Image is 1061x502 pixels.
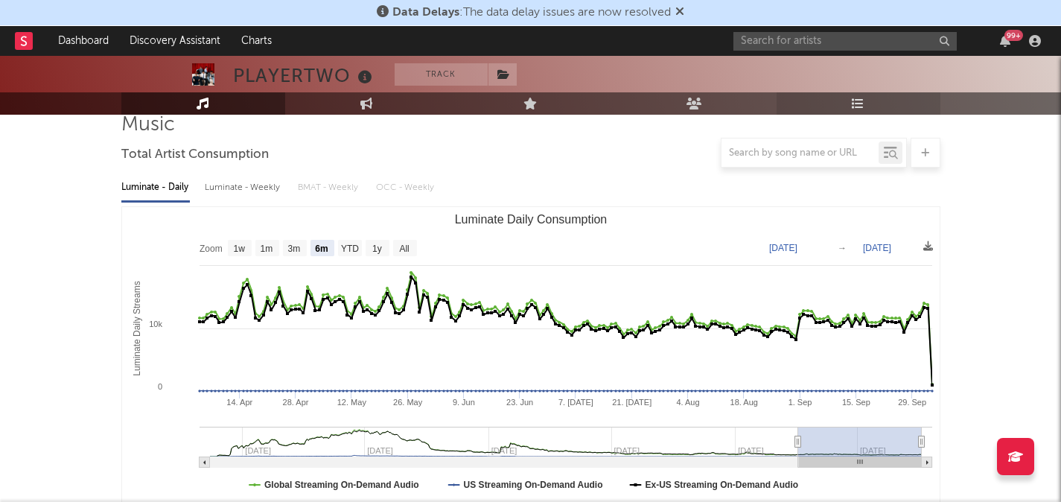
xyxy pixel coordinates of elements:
text: 1w [233,244,245,254]
button: 99+ [1000,35,1010,47]
text: Luminate Daily Streams [131,281,141,375]
text: Ex-US Streaming On-Demand Audio [645,480,798,490]
text: 10k [149,320,162,328]
text: [DATE] [769,243,797,253]
span: : The data delay issues are now resolved [392,7,671,19]
text: Global Streaming On-Demand Audio [264,480,419,490]
text: 6m [315,244,328,254]
button: Track [395,63,488,86]
span: Data Delays [392,7,459,19]
span: Dismiss [675,7,684,19]
text: → [838,243,847,253]
text: 3m [287,244,300,254]
text: 29. Sep [898,398,926,407]
text: [DATE] [863,243,891,253]
div: Luminate - Weekly [205,175,283,200]
text: 1y [372,244,382,254]
text: 4. Aug [676,398,699,407]
input: Search by song name or URL [721,147,879,159]
text: 28. Apr [282,398,308,407]
a: Discovery Assistant [119,26,231,56]
text: 14. Apr [226,398,252,407]
text: Zoom [200,244,223,254]
text: 7. [DATE] [558,398,593,407]
a: Dashboard [48,26,119,56]
text: 18. Aug [730,398,757,407]
text: Luminate Daily Consumption [454,213,607,226]
a: Charts [231,26,282,56]
text: 12. May [337,398,366,407]
div: Luminate - Daily [121,175,190,200]
text: YTD [340,244,358,254]
text: 1m [260,244,273,254]
text: 1. Sep [788,398,812,407]
div: PLAYERTWO [233,63,376,88]
span: Music [121,116,175,134]
text: 26. May [393,398,423,407]
text: All [399,244,409,254]
text: US Streaming On-Demand Audio [463,480,602,490]
input: Search for artists [733,32,957,51]
text: 23. Jun [506,398,533,407]
text: 9. Jun [452,398,474,407]
div: 99 + [1004,30,1023,41]
text: 15. Sep [841,398,870,407]
text: 21. [DATE] [612,398,651,407]
text: 0 [157,382,162,391]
